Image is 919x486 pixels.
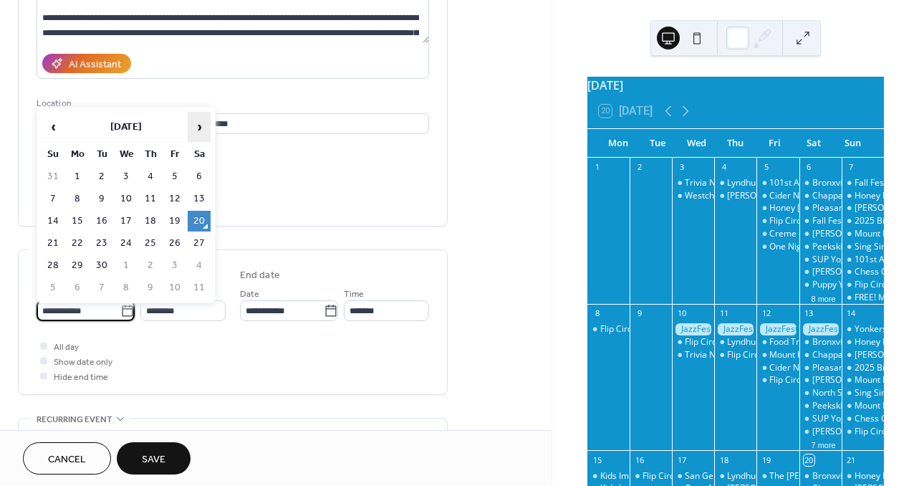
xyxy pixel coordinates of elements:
[756,228,799,240] div: Creme de la Creme Pole Dancing Show
[672,349,714,361] div: Trivia Night at Sing Sing Kill Brewery
[54,340,79,355] span: All day
[799,426,842,438] div: TASH Farmer's Market at Patriot's Park
[846,454,857,465] div: 21
[714,349,756,361] div: Flip Circus - Yorktown
[54,370,108,385] span: Hide end time
[66,189,89,209] td: 8
[769,215,904,227] div: Flip Circus - [GEOGRAPHIC_DATA]
[592,308,602,319] div: 8
[727,336,865,348] div: Lyndhurst Landscape Volunteering
[833,129,872,158] div: Sun
[634,454,645,465] div: 16
[799,323,842,335] div: JazzFest White Plains: Sept. 10 - 14
[799,387,842,399] div: North Salem Farmers Market
[672,190,714,202] div: Westchester Soccer Club Home Game - Richmond Kickers at Westchester SC
[637,129,677,158] div: Tue
[769,470,877,482] div: The [PERSON_NAME] Band
[842,190,884,202] div: Honey Bee Grove Flower Farm - Farmers Market
[90,255,113,276] td: 30
[37,412,112,427] span: Recurring event
[163,211,186,232] td: 19
[799,266,842,278] div: TASH Farmer's Market at Patriot's Park
[842,241,884,253] div: Sing Sing Kill Brewery Run Club
[799,349,842,361] div: Chappaqua Farmers Market
[66,144,89,165] th: Mo
[842,279,884,291] div: Flip Circus - Yorktown
[117,442,191,475] button: Save
[842,215,884,227] div: 2025 Bicycle Sundays
[727,177,865,189] div: Lyndhurst Landscape Volunteering
[42,211,64,232] td: 14
[672,323,714,335] div: JazzFest White Plains: Sept. 10 - 14
[812,470,918,482] div: Bronxville Farmers Market
[115,277,138,298] td: 8
[139,189,162,209] td: 11
[66,211,89,232] td: 15
[672,470,714,482] div: San Gennaro Feast Yorktown
[799,228,842,240] div: John Jay Homestead Farm Market In Katonah
[756,470,799,482] div: The Marshall Tucker Band
[842,426,884,438] div: Flip Circus - Yorktown
[842,202,884,214] div: Irvington Farmer's Market
[806,438,842,450] button: 7 more
[42,166,64,187] td: 31
[804,454,814,465] div: 20
[188,166,211,187] td: 6
[188,255,211,276] td: 4
[600,323,735,335] div: Flip Circus - [GEOGRAPHIC_DATA]
[761,454,771,465] div: 19
[66,277,89,298] td: 6
[718,308,729,319] div: 11
[672,336,714,348] div: Flip Circus - Yorktown
[139,277,162,298] td: 9
[115,233,138,254] td: 24
[188,113,210,141] span: ›
[842,413,884,425] div: Chess Club at Sing Sing Kill Brewery
[42,277,64,298] td: 5
[755,129,794,158] div: Fri
[66,233,89,254] td: 22
[630,470,672,482] div: Flip Circus - Yorktown
[727,470,865,482] div: Lyndhurst Landscape Volunteering
[587,323,630,335] div: Flip Circus - Yorktown
[685,177,829,189] div: Trivia Night at Sing Sing Kill Brewery
[139,211,162,232] td: 18
[90,211,113,232] td: 16
[799,190,842,202] div: Chappaqua Farmers Market
[846,162,857,173] div: 7
[799,413,842,425] div: SUP Yoga & Paddleboarding Lessons
[714,336,756,348] div: Lyndhurst Landscape Volunteering
[714,177,756,189] div: Lyndhurst Landscape Volunteering
[188,233,211,254] td: 27
[676,308,687,319] div: 10
[344,287,364,302] span: Time
[812,279,859,291] div: Puppy Yoga
[718,162,729,173] div: 4
[799,215,842,227] div: Fall Festival at Harvest Moon Orchard
[42,113,64,141] span: ‹
[685,349,829,361] div: Trivia Night at Sing Sing Kill Brewery
[756,336,799,348] div: Food Truck Friday
[188,277,211,298] td: 11
[769,336,843,348] div: Food Truck [DATE]
[69,57,121,72] div: AI Assistant
[761,308,771,319] div: 12
[42,144,64,165] th: Su
[756,190,799,202] div: Cider Nights with live music & food truck at Harvest Moon's Hardscrabble Cider
[799,279,842,291] div: Puppy Yoga
[672,177,714,189] div: Trivia Night at Sing Sing Kill Brewery
[676,454,687,465] div: 17
[842,228,884,240] div: Mount Kisco Farmers Market
[115,189,138,209] td: 10
[769,177,910,189] div: 101st Annual Yorktown Grange Fair
[756,323,799,335] div: JazzFest White Plains: Sept. 10 - 14
[188,211,211,232] td: 20
[240,268,280,283] div: End date
[23,442,111,475] button: Cancel
[42,54,131,73] button: AI Assistant
[66,166,89,187] td: 1
[842,349,884,361] div: Irvington Farmer's Market
[846,308,857,319] div: 14
[714,323,756,335] div: JazzFest White Plains: Sept. 10 - 14
[799,202,842,214] div: Pleasantville Farmers Market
